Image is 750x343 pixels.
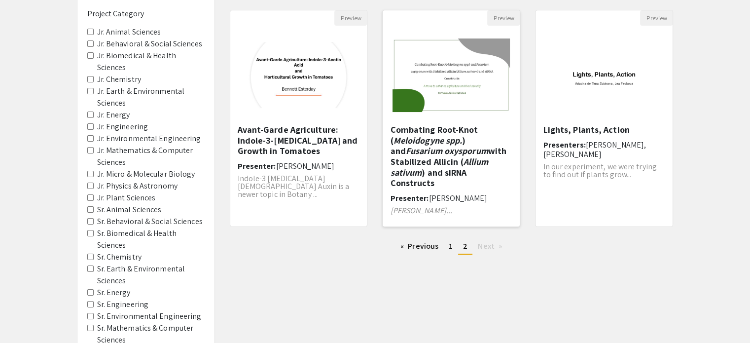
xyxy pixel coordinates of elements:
button: Preview [640,10,673,26]
label: Jr. Energy [97,109,130,121]
label: Jr. Physics & Astronomy [97,180,178,192]
iframe: Chat [7,299,42,336]
em: Allium sativum [390,156,488,178]
label: Jr. Engineering [97,121,148,133]
h5: Avant-Garde Agriculture: Indole-3-[MEDICAL_DATA] and Growth in Tomatoes [238,124,360,156]
label: Sr. Environmental Engineering [97,310,202,322]
div: Open Presentation <p>Combating Root-Knot (<em>Meloidogyne spp.</em>) and <em>Fusarium oxysporum</... [382,10,520,227]
div: Open Presentation <p>Lights, Plants, Action</p> [535,10,673,227]
span: 1 [449,241,453,251]
h6: Presenters: [543,140,665,159]
button: Preview [487,10,520,26]
a: Previous page [395,239,443,254]
label: Jr. Environmental Engineering [97,133,201,145]
button: Preview [334,10,367,26]
h5: Combating Root-Knot ( ) and with Stabilized Allicin ( ) and siRNA Constructs [390,124,512,189]
img: <p>Lights, Plants, Action</p> [536,32,673,118]
label: Jr. Chemistry [97,74,141,85]
label: Jr. Biomedical & Health Sciences [97,50,205,74]
label: Jr. Earth & Environmental Sciences [97,85,205,109]
h6: Presenter: [390,193,512,203]
img: <p>Avant-Garde Agriculture: Indole-3-Acetic-Acid and Growth in Tomatoes</p> [230,32,367,118]
img: <p>Combating Root-Knot (<em>Meloidogyne spp.</em>) and <em>Fusarium oxysporum</em> with Stabilize... [383,29,520,122]
em: Fusarium oxysporum [406,145,488,156]
h6: Presenter: [238,161,360,171]
span: [PERSON_NAME], [PERSON_NAME] [543,140,646,159]
label: Sr. Biomedical & Health Sciences [97,228,205,251]
em: [PERSON_NAME]... [390,205,452,216]
label: Sr. Engineering [97,299,149,310]
label: Sr. Behavioral & Social Sciences [97,216,203,228]
span: [PERSON_NAME] [429,193,487,203]
h6: Project Category [87,9,205,18]
span: Indole-3 [MEDICAL_DATA] [DEMOGRAPHIC_DATA] Auxin is a newer topic in Botany ... [238,173,350,199]
label: Sr. Animal Sciences [97,204,162,216]
label: Sr. Energy [97,287,131,299]
label: Sr. Earth & Environmental Sciences [97,263,205,287]
div: Open Presentation <p>Avant-Garde Agriculture: Indole-3-Acetic-Acid and Growth in Tomatoes</p> [230,10,368,227]
label: Jr. Plant Sciences [97,192,156,204]
label: Jr. Mathematics & Computer Sciences [97,145,205,168]
span: [PERSON_NAME] [276,161,334,171]
span: 2 [463,241,467,251]
em: Meloidogyne spp. [393,135,463,146]
ul: Pagination [230,239,674,255]
label: Jr. Micro & Molecular Biology [97,168,195,180]
span: In our experiment, we were trying to find out if plants grow... [543,161,656,180]
label: Jr. Animal Sciences [97,26,161,38]
span: Next [478,241,494,251]
label: Jr. Behavioral & Social Sciences [97,38,202,50]
label: Sr. Chemistry [97,251,142,263]
h5: Lights, Plants, Action [543,124,665,135]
